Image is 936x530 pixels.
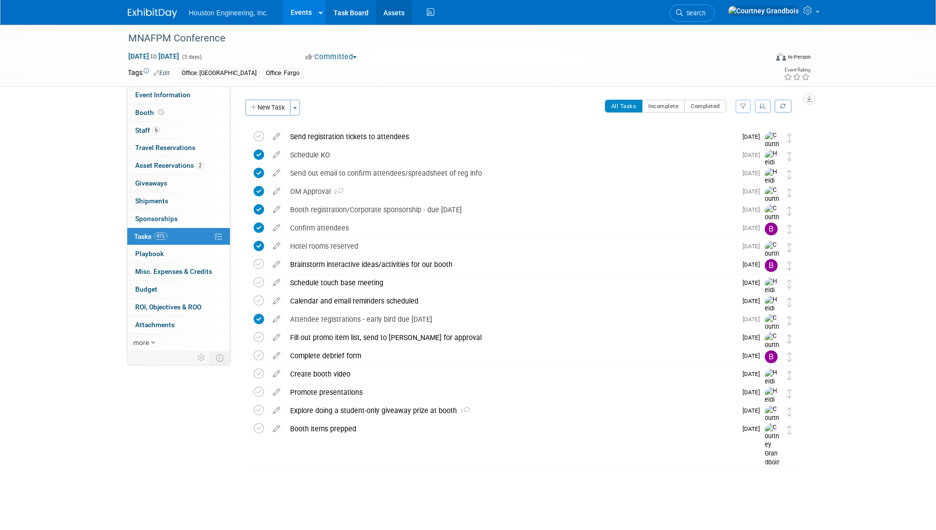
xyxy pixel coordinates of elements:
[127,104,230,121] a: Booth
[765,150,780,185] img: Heidi Joarnt
[743,206,765,213] span: [DATE]
[135,126,160,134] span: Staff
[787,133,792,143] i: Move task
[285,147,737,163] div: Schedule KO
[683,9,706,17] span: Search
[127,316,230,334] a: Attachments
[684,100,726,113] button: Completed
[765,405,780,449] img: Courtney Grandbois
[127,245,230,263] a: Playbook
[743,243,765,250] span: [DATE]
[134,232,167,240] span: Tasks
[210,351,230,364] td: Toggle Event Tabs
[268,260,285,269] a: edit
[135,91,190,99] span: Event Information
[135,197,168,205] span: Shipments
[268,169,285,178] a: edit
[268,205,285,214] a: edit
[189,9,268,17] span: Houston Engineering, Inc.
[743,425,765,432] span: [DATE]
[765,223,778,235] img: Bret Zimmerman
[268,132,285,141] a: edit
[743,371,765,378] span: [DATE]
[127,122,230,139] a: Staff6
[152,126,160,134] span: 6
[153,70,170,76] a: Edit
[787,316,792,325] i: Move task
[127,175,230,192] a: Giveaways
[135,303,201,311] span: ROI, Objectives & ROO
[268,278,285,287] a: edit
[787,425,792,435] i: Move task
[743,225,765,231] span: [DATE]
[787,225,792,234] i: Move task
[285,384,737,401] div: Promote presentations
[128,68,170,79] td: Tags
[268,424,285,433] a: edit
[135,109,166,116] span: Booth
[268,297,285,305] a: edit
[787,352,792,362] i: Move task
[787,389,792,398] i: Move task
[196,162,204,169] span: 2
[127,334,230,351] a: more
[268,151,285,159] a: edit
[127,228,230,245] a: Tasks41%
[285,201,737,218] div: Booth registration/Corporate sponsorship - due [DATE]
[127,192,230,210] a: Shipments
[135,179,167,187] span: Giveaways
[135,267,212,275] span: Misc. Expenses & Credits
[743,279,765,286] span: [DATE]
[787,298,792,307] i: Move task
[765,369,780,404] img: Heidi Joarnt
[787,243,792,252] i: Move task
[728,5,799,16] img: Courtney Grandbois
[268,388,285,397] a: edit
[135,250,164,258] span: Playbook
[268,370,285,379] a: edit
[268,242,285,251] a: edit
[787,334,792,343] i: Move task
[775,100,791,113] a: Refresh
[765,168,780,203] img: Heidi Joarnt
[154,232,167,240] span: 41%
[765,387,780,422] img: Heidi Joarnt
[156,109,166,116] span: Booth not reserved yet
[133,339,149,346] span: more
[128,52,180,61] span: [DATE] [DATE]
[787,151,792,161] i: Move task
[787,53,811,61] div: In-Person
[285,366,737,382] div: Create booth video
[670,4,715,22] a: Search
[743,389,765,396] span: [DATE]
[765,423,780,467] img: Courtney Grandbois
[743,407,765,414] span: [DATE]
[743,316,765,323] span: [DATE]
[127,157,230,174] a: Asset Reservations2
[765,131,780,175] img: Courtney Grandbois
[285,329,737,346] div: Fill out promo item list, send to [PERSON_NAME] for approval
[457,408,470,415] span: 1
[743,133,765,140] span: [DATE]
[285,165,737,182] div: Send out email to confirm attendees/spreadsheet of reg info
[710,51,811,66] div: Event Format
[285,293,737,309] div: Calendar and email reminders scheduled
[128,8,177,18] img: ExhibitDay
[787,188,792,197] i: Move task
[642,100,685,113] button: Incomplete
[743,298,765,304] span: [DATE]
[179,68,260,78] div: Office: [GEOGRAPHIC_DATA]
[127,263,230,280] a: Misc. Expenses & Credits
[268,406,285,415] a: edit
[285,347,737,364] div: Complete debrief form
[127,210,230,227] a: Sponsorships
[787,261,792,270] i: Move task
[181,54,202,60] span: (3 days)
[787,371,792,380] i: Move task
[765,332,780,376] img: Courtney Grandbois
[285,183,737,200] div: OM Approval
[743,188,765,195] span: [DATE]
[285,256,737,273] div: Brainstorm interactive ideas/activities for our booth
[331,189,343,195] span: 2
[285,420,737,437] div: Booth items prepped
